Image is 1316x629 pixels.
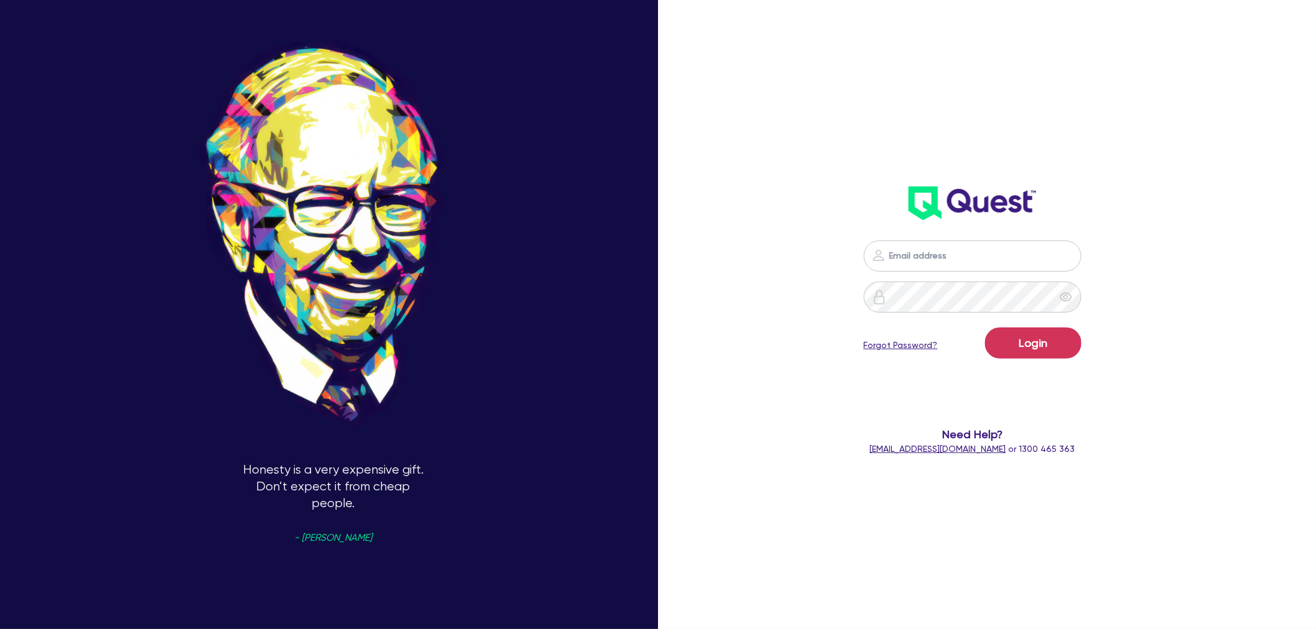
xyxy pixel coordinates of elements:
input: Email address [864,241,1082,272]
button: Login [985,328,1082,359]
span: or 1300 465 363 [870,444,1075,454]
span: Need Help? [794,426,1151,443]
img: wH2k97JdezQIQAAAABJRU5ErkJggg== [909,186,1036,220]
a: Forgot Password? [864,339,938,352]
span: - [PERSON_NAME] [295,533,373,543]
span: eye [1060,291,1072,303]
img: icon-password [871,248,886,263]
img: icon-password [872,290,887,305]
a: [EMAIL_ADDRESS][DOMAIN_NAME] [870,444,1006,454]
